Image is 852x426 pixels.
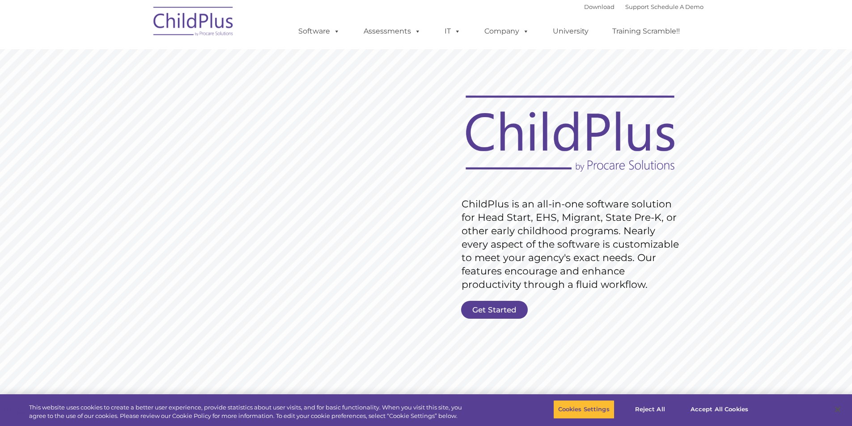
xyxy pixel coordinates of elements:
[544,22,598,40] a: University
[553,400,615,419] button: Cookies Settings
[603,22,689,40] a: Training Scramble!!
[29,403,469,421] div: This website uses cookies to create a better user experience, provide statistics about user visit...
[584,3,615,10] a: Download
[436,22,470,40] a: IT
[149,0,238,45] img: ChildPlus by Procare Solutions
[355,22,430,40] a: Assessments
[651,3,704,10] a: Schedule A Demo
[462,198,683,291] rs-layer: ChildPlus is an all-in-one software solution for Head Start, EHS, Migrant, State Pre-K, or other ...
[686,400,753,419] button: Accept All Cookies
[625,3,649,10] a: Support
[584,3,704,10] font: |
[461,301,528,319] a: Get Started
[289,22,349,40] a: Software
[622,400,678,419] button: Reject All
[828,400,848,419] button: Close
[475,22,538,40] a: Company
